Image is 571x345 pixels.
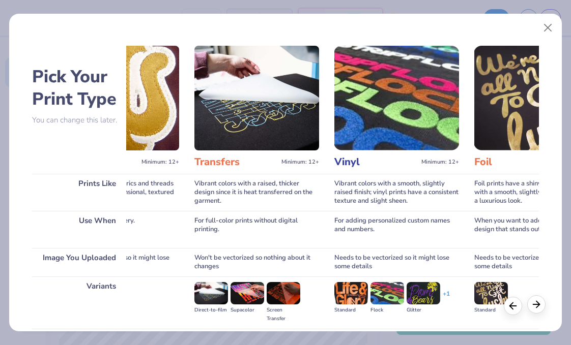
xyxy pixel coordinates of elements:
div: + 1 [443,290,450,307]
div: Prints Like [32,174,126,211]
img: Glitter [407,282,440,304]
h3: Transfers [194,155,277,169]
div: Won't be vectorized so nothing about it changes [194,248,319,276]
div: Variants [32,276,126,329]
img: Flock [370,282,404,304]
img: Standard [474,282,508,304]
div: Needs to be vectorized so it might lose some details [54,248,179,276]
div: Flock [370,306,404,315]
div: For adding personalized custom names and numbers. [334,211,459,248]
div: Needs to be vectorized so it might lose some details [334,248,459,276]
div: Vibrant colors with a raised, thicker design since it is heat transferred on the garment. [194,174,319,211]
div: Supacolor [231,306,264,315]
div: For full-color prints without digital printing. [194,211,319,248]
div: Incorporates various fabrics and threads for a raised, multi-dimensional, textured look. [54,174,179,211]
span: Minimum: 12+ [281,159,319,166]
div: Image You Uploaded [32,248,126,276]
img: Standard [334,282,368,304]
div: For large-area embroidery. [54,211,179,248]
img: Vinyl [334,46,459,150]
div: Screen Transfer [267,306,300,323]
span: Minimum: 12+ [421,159,459,166]
h2: Pick Your Print Type [32,66,126,110]
div: Standard [334,306,368,315]
h3: Vinyl [334,155,417,169]
button: Close [538,18,558,38]
img: Screen Transfer [267,282,300,304]
div: Use When [32,211,126,248]
div: Glitter [407,306,440,315]
img: Transfers [194,46,319,150]
div: Vibrant colors with a smooth, slightly raised finish; vinyl prints have a consistent texture and ... [334,174,459,211]
span: Minimum: 12+ [141,159,179,166]
p: You can change this later. [32,116,126,124]
h3: Foil [474,155,557,169]
img: Supacolor [231,282,264,304]
img: Direct-to-film [194,282,228,304]
div: Direct-to-film [194,306,228,315]
div: Standard [474,306,508,315]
